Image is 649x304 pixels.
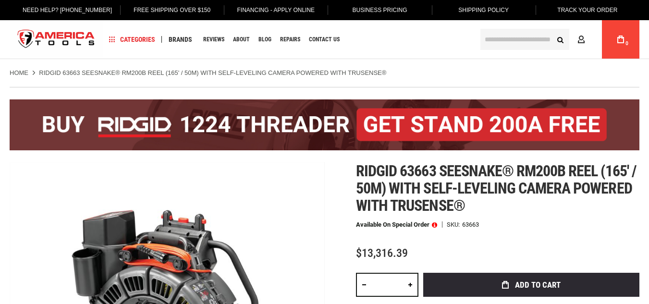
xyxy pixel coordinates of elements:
[305,33,344,46] a: Contact Us
[39,69,386,76] strong: RIDGID 63663 SEESNAKE® RM200B REEL (165' / 50M) WITH SELF-LEVELING CAMERA POWERED WITH TRUSENSE®
[551,30,569,49] button: Search
[10,22,103,58] a: store logo
[356,246,408,260] span: $13,316.39
[105,33,159,46] a: Categories
[229,33,254,46] a: About
[447,221,462,228] strong: SKU
[423,273,639,297] button: Add to Cart
[280,36,300,42] span: Repairs
[276,33,305,46] a: Repairs
[199,33,229,46] a: Reviews
[10,22,103,58] img: America Tools
[515,281,561,289] span: Add to Cart
[203,36,224,42] span: Reviews
[258,36,271,42] span: Blog
[164,33,196,46] a: Brands
[356,162,637,215] span: Ridgid 63663 seesnake® rm200b reel (165' / 50m) with self-leveling camera powered with trusense®
[612,20,630,59] a: 0
[309,36,340,42] span: Contact Us
[254,33,276,46] a: Blog
[169,36,192,43] span: Brands
[462,221,479,228] div: 63663
[10,69,28,77] a: Home
[356,221,437,228] p: Available on Special Order
[625,41,628,46] span: 0
[10,99,639,150] img: BOGO: Buy the RIDGID® 1224 Threader (26092), get the 92467 200A Stand FREE!
[109,36,155,43] span: Categories
[458,7,509,13] span: Shipping Policy
[233,36,250,42] span: About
